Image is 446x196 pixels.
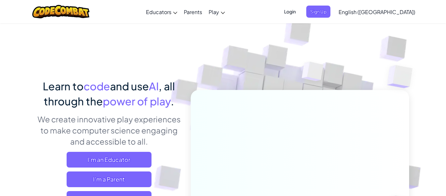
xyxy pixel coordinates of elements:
[374,49,431,104] img: Overlap cubes
[146,9,171,15] span: Educators
[37,114,181,147] p: We create innovative play experiences to make computer science engaging and accessible to all.
[67,171,151,187] a: I'm a Parent
[110,80,149,93] span: and use
[171,95,174,108] span: .
[149,80,159,93] span: AI
[84,80,110,93] span: code
[103,95,171,108] span: power of play
[143,3,181,21] a: Educators
[32,5,89,18] img: CodeCombat logo
[339,9,415,15] span: English ([GEOGRAPHIC_DATA])
[181,3,205,21] a: Parents
[290,49,337,98] img: Overlap cubes
[205,3,228,21] a: Play
[43,80,84,93] span: Learn to
[280,6,300,18] button: Login
[209,9,219,15] span: Play
[306,6,330,18] button: Sign Up
[67,152,151,168] a: I'm an Educator
[335,3,419,21] a: English ([GEOGRAPHIC_DATA])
